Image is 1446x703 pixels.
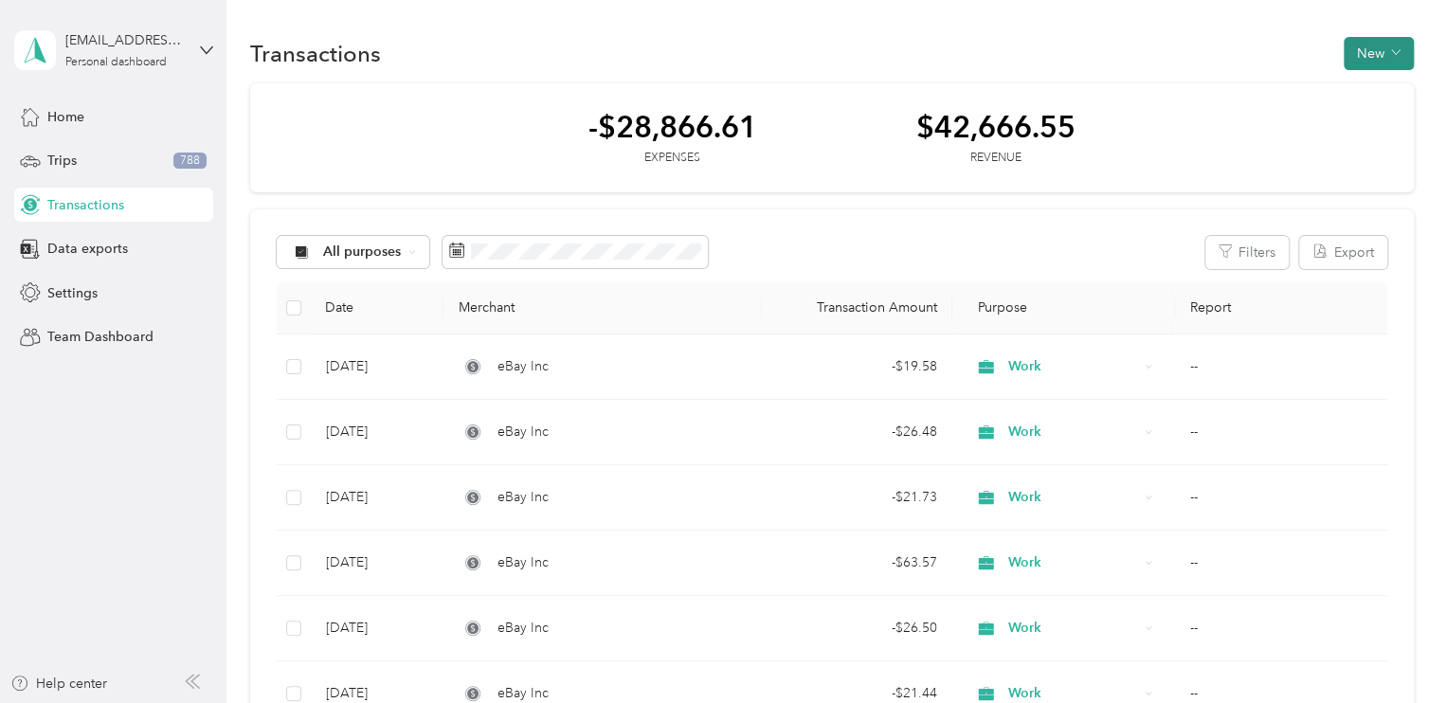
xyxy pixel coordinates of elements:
[65,30,184,50] div: [EMAIL_ADDRESS][DOMAIN_NAME]
[1008,618,1139,639] span: Work
[310,596,443,661] td: [DATE]
[1175,334,1387,400] td: --
[1175,531,1387,596] td: --
[1008,552,1139,573] span: Work
[777,487,937,508] div: - $21.73
[310,334,443,400] td: [DATE]
[1340,597,1446,703] iframe: Everlance-gr Chat Button Frame
[1175,465,1387,531] td: --
[47,195,124,215] span: Transactions
[10,674,107,694] button: Help center
[777,618,937,639] div: - $26.50
[443,282,761,334] th: Merchant
[47,107,84,127] span: Home
[497,552,549,573] span: eBay Inc
[310,465,443,531] td: [DATE]
[762,282,952,334] th: Transaction Amount
[1175,282,1387,334] th: Report
[1175,400,1387,465] td: --
[1299,236,1387,269] button: Export
[1205,236,1289,269] button: Filters
[47,151,77,171] span: Trips
[916,150,1075,167] div: Revenue
[916,110,1075,143] div: $42,666.55
[47,327,154,347] span: Team Dashboard
[323,245,402,259] span: All purposes
[497,487,549,508] span: eBay Inc
[967,299,1027,315] span: Purpose
[65,57,167,68] div: Personal dashboard
[310,282,443,334] th: Date
[777,422,937,442] div: - $26.48
[497,618,549,639] span: eBay Inc
[47,239,128,259] span: Data exports
[310,531,443,596] td: [DATE]
[47,283,98,303] span: Settings
[1344,37,1414,70] button: New
[250,44,381,63] h1: Transactions
[1008,422,1139,442] span: Work
[173,153,207,170] span: 788
[588,110,757,143] div: -$28,866.61
[1008,487,1139,508] span: Work
[497,422,549,442] span: eBay Inc
[310,400,443,465] td: [DATE]
[588,150,757,167] div: Expenses
[777,356,937,377] div: - $19.58
[497,356,549,377] span: eBay Inc
[777,552,937,573] div: - $63.57
[1175,596,1387,661] td: --
[1008,356,1139,377] span: Work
